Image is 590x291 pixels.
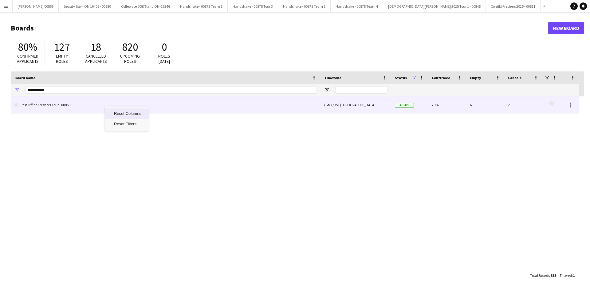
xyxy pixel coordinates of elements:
div: : [560,269,575,281]
input: Timezone Filter Input [335,86,387,94]
div: (GMT/BST) [GEOGRAPHIC_DATA] [321,96,391,113]
span: Total Boards [530,273,550,278]
span: Reset Columns [110,108,145,119]
button: Contiki Freshers 2025 - 00881 [486,0,541,12]
span: Board name [14,75,35,80]
span: Upcoming roles [120,53,140,64]
span: Cancelled applicants [85,53,107,64]
button: Handshake - 00878 Tour 3 [228,0,278,12]
span: 820 [122,40,138,54]
button: Open Filter Menu [324,87,330,93]
span: Empty [470,75,481,80]
button: [PERSON_NAME] 00865 [13,0,59,12]
button: [DEMOGRAPHIC_DATA][PERSON_NAME] 2025 Tour 1 - 00848 [383,0,486,12]
span: Empty roles [56,53,68,64]
button: Open Filter Menu [14,87,20,93]
button: Handshake - 00878 Team 4 [331,0,383,12]
span: 1 [573,273,575,278]
span: Active [395,103,414,107]
a: Post Office Freshers Tour - 00850 [14,96,317,114]
span: 0 [162,40,167,54]
div: Context Menu [105,107,149,131]
button: Handshake - 00878 Team 2 [278,0,331,12]
div: 2 [504,96,542,113]
div: 79% [428,96,466,113]
h1: Boards [11,23,548,33]
span: Confirmed applicants [17,53,39,64]
button: Handshake - 00878 Team 1 [175,0,228,12]
span: 333 [551,273,556,278]
input: Board name Filter Input [26,86,317,94]
span: Reset Filters [110,119,145,129]
span: Timezone [324,75,341,80]
span: Confirmed [432,75,450,80]
div: : [530,269,556,281]
a: New Board [548,22,584,34]
span: Status [395,75,407,80]
span: 18 [91,40,101,54]
button: Collegiate 00875 and ON-16346 [116,0,175,12]
button: Beauty Bay - ON 16405 - 00880 [59,0,116,12]
span: Filtered [560,273,572,278]
span: Roles [DATE] [158,53,170,64]
div: 6 [466,96,504,113]
span: 80% [18,40,37,54]
span: 127 [54,40,70,54]
span: Cancels [508,75,521,80]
